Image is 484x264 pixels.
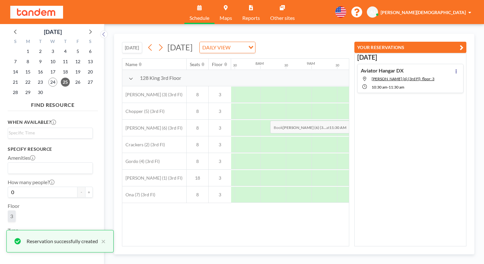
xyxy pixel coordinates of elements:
div: Search for option [8,128,93,138]
div: T [59,38,71,46]
span: 128 King 3rd Floor [140,75,181,81]
span: Tuesday, September 9, 2025 [36,57,45,66]
label: Type [8,227,18,234]
span: [PERSON_NAME] (6) (3rd Fl) [122,125,182,131]
span: Friday, September 19, 2025 [73,67,82,76]
div: W [47,38,59,46]
span: Sunday, September 28, 2025 [11,88,20,97]
span: 3 [209,142,231,148]
span: Clifford (6) (3rd Fl), floor: 3 [372,76,434,81]
span: Reports [242,15,260,21]
span: Friday, September 5, 2025 [73,47,82,56]
span: [PERSON_NAME] (1) (3rd Fl) [122,175,182,181]
span: - [387,85,389,89]
div: F [71,38,84,46]
img: organization-logo [10,6,63,19]
div: Search for option [200,42,255,53]
span: Monday, September 8, 2025 [23,57,32,66]
button: + [85,187,93,198]
span: [PERSON_NAME] (3) (3rd Fl) [122,92,182,98]
div: Search for option [8,163,93,174]
input: Search for option [9,129,89,136]
span: Tuesday, September 2, 2025 [36,47,45,56]
span: Sunday, September 14, 2025 [11,67,20,76]
span: Friday, September 26, 2025 [73,78,82,87]
div: S [9,38,22,46]
div: Floor [212,62,223,67]
span: 3 [209,175,231,181]
button: YOUR RESERVATIONS [354,42,466,53]
span: 3 [209,192,231,198]
label: Amenities [8,155,35,161]
span: Other sites [270,15,295,21]
div: 8AM [255,61,264,66]
span: Schedule [190,15,209,21]
div: [DATE] [44,27,62,36]
h4: Aviator Hangar DX [361,67,404,74]
span: Crackers (2) (3rd Fl) [122,142,165,148]
input: Search for option [9,164,89,172]
span: [DATE] [167,42,193,52]
span: 8 [187,142,208,148]
span: 8 [187,192,208,198]
label: Floor [8,203,20,209]
span: Sunday, September 21, 2025 [11,78,20,87]
span: Tuesday, September 30, 2025 [36,88,45,97]
div: M [22,38,34,46]
span: 18 [187,175,208,181]
span: Book at [270,121,350,133]
div: S [84,38,96,46]
span: Tuesday, September 16, 2025 [36,67,45,76]
span: 8 [187,108,208,114]
button: close [98,237,106,245]
span: Saturday, September 6, 2025 [86,47,95,56]
span: Wednesday, September 24, 2025 [48,78,57,87]
div: Seats [190,62,200,67]
div: 30 [335,63,339,67]
button: [DATE] [122,42,142,53]
span: 3 [209,92,231,98]
span: Maps [220,15,232,21]
button: - [77,187,85,198]
h3: Specify resource [8,146,93,152]
span: Ona (7) (3rd Fl) [122,192,155,198]
span: 3 [209,108,231,114]
span: Thursday, September 4, 2025 [61,47,70,56]
span: Wednesday, September 3, 2025 [48,47,57,56]
span: [PERSON_NAME][DEMOGRAPHIC_DATA] [381,10,466,15]
span: 3 [209,158,231,164]
div: 30 [284,63,288,67]
div: 30 [233,63,237,67]
span: Chopper (5) (3rd Fl) [122,108,165,114]
div: Reservation successfully created [27,237,98,245]
span: Thursday, September 25, 2025 [61,78,70,87]
span: 8 [187,158,208,164]
span: Monday, September 1, 2025 [23,47,32,56]
span: Gordo (4) (3rd Fl) [122,158,160,164]
span: 8 [187,92,208,98]
span: Saturday, September 20, 2025 [86,67,95,76]
span: 8 [187,125,208,131]
span: Monday, September 22, 2025 [23,78,32,87]
div: T [34,38,47,46]
b: 11:30 AM [329,125,346,130]
span: Wednesday, September 17, 2025 [48,67,57,76]
span: Monday, September 15, 2025 [23,67,32,76]
span: 3 [209,125,231,131]
label: How many people? [8,179,54,185]
span: Wednesday, September 10, 2025 [48,57,57,66]
span: 3 [10,213,13,219]
h4: FIND RESOURCE [8,99,98,108]
span: Thursday, September 18, 2025 [61,67,70,76]
input: Search for option [232,43,245,52]
span: 10:30 AM [372,85,387,89]
span: 11:30 AM [389,85,404,89]
span: Sunday, September 7, 2025 [11,57,20,66]
div: Name [125,62,137,67]
h3: [DATE] [357,53,464,61]
span: Monday, September 29, 2025 [23,88,32,97]
b: [PERSON_NAME] (6) (3... [283,125,326,130]
span: AJ [370,9,375,15]
span: Tuesday, September 23, 2025 [36,78,45,87]
span: DAILY VIEW [201,43,232,52]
